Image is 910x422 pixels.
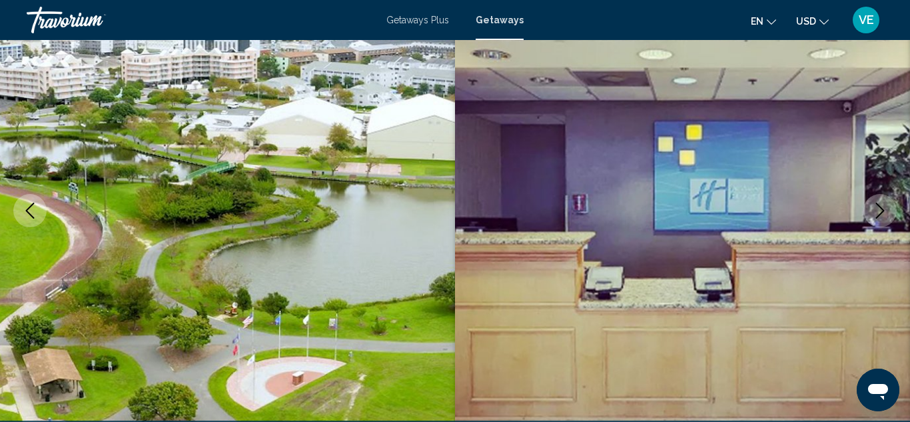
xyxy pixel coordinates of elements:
[796,16,816,27] span: USD
[751,11,776,31] button: Change language
[849,6,883,34] button: User Menu
[857,369,899,411] iframe: Button to launch messaging window
[13,194,47,227] button: Previous image
[859,13,874,27] span: VE
[751,16,763,27] span: en
[386,15,449,25] a: Getaways Plus
[27,7,373,33] a: Travorium
[863,194,897,227] button: Next image
[476,15,524,25] a: Getaways
[796,11,829,31] button: Change currency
